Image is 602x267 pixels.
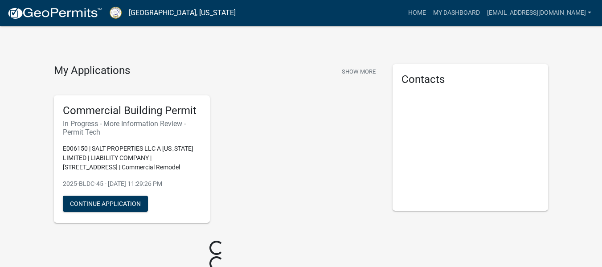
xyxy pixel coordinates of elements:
img: Putnam County, Georgia [110,7,122,19]
h5: Commercial Building Permit [63,104,201,117]
button: Continue Application [63,196,148,212]
a: My Dashboard [430,4,483,21]
h6: In Progress - More Information Review - Permit Tech [63,119,201,136]
p: E006150 | SALT PROPERTIES LLC A [US_STATE] LIMITED | LIABILITY COMPANY | [STREET_ADDRESS] | Comme... [63,144,201,172]
a: [EMAIL_ADDRESS][DOMAIN_NAME] [483,4,595,21]
h5: Contacts [401,73,540,86]
button: Show More [338,64,379,79]
a: [GEOGRAPHIC_DATA], [US_STATE] [129,5,236,21]
p: 2025-BLDC-45 - [DATE] 11:29:26 PM [63,179,201,189]
h4: My Applications [54,64,130,78]
a: Home [405,4,430,21]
